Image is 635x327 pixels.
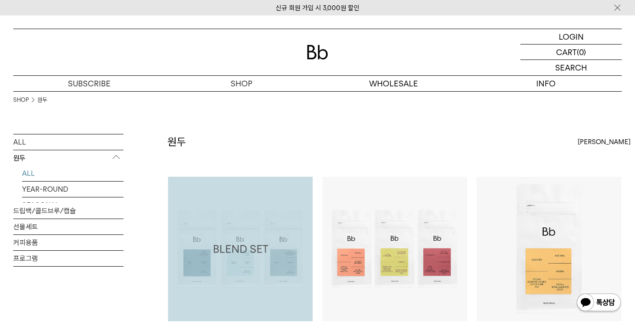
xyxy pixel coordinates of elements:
[168,177,313,321] img: 1000001179_add2_053.png
[13,96,29,104] a: SHOP
[168,134,186,149] h2: 원두
[22,166,123,181] a: ALL
[13,134,123,150] a: ALL
[556,45,577,59] p: CART
[165,76,317,91] a: SHOP
[22,197,123,213] a: SEASONAL
[37,96,47,104] a: 원두
[13,251,123,266] a: 프로그램
[307,45,328,59] img: 로고
[577,45,586,59] p: (0)
[13,235,123,250] a: 커피용품
[576,293,622,314] img: 카카오톡 채널 1:1 채팅 버튼
[22,182,123,197] a: YEAR-ROUND
[276,4,359,12] a: 신규 회원 가입 시 3,000원 할인
[477,177,621,321] img: 브라질 아란치스
[13,219,123,234] a: 선물세트
[470,76,622,91] p: INFO
[13,76,165,91] a: SUBSCRIBE
[559,29,584,44] p: LOGIN
[555,60,587,75] p: SEARCH
[13,150,123,166] p: 원두
[520,29,622,45] a: LOGIN
[168,177,313,321] a: 블렌드 커피 3종 (각 200g x3)
[317,76,470,91] p: WHOLESALE
[578,137,631,147] span: [PERSON_NAME]
[322,177,467,321] img: 8월의 커피 3종 (각 200g x3)
[520,45,622,60] a: CART (0)
[13,203,123,219] a: 드립백/콜드브루/캡슐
